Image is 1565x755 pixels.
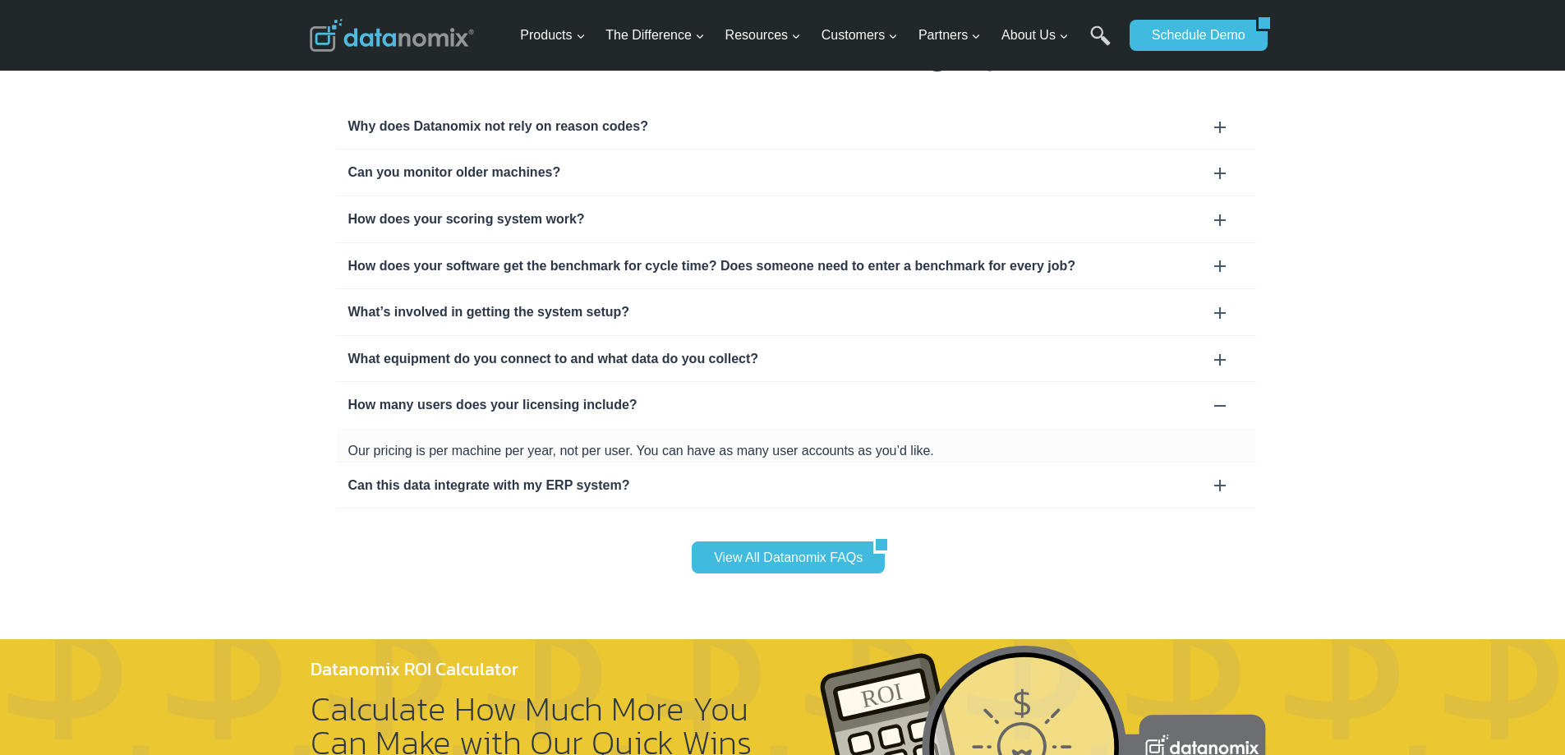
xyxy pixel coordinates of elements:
[336,243,1256,289] div: How does your software get the benchmark for cycle time? Does someone need to enter a benchmark f...
[310,104,1256,509] section: FAQ Section
[336,196,1256,242] div: How does your scoring system work?
[310,19,474,52] img: Datanomix
[692,541,873,573] a: View All Datanomix FAQs
[336,104,1256,150] div: Why does Datanomix not rely on reason codes?
[1130,20,1256,51] a: Schedule Demo
[336,463,1256,509] div: Can this data integrate with my ERP system?
[348,256,1244,277] div: How does your software get the benchmark for cycle time? Does someone need to enter a benchmark f...
[348,209,1244,230] div: How does your scoring system work?
[1090,25,1111,62] a: Search
[1483,676,1565,755] iframe: Chat Widget
[336,336,1256,382] div: What equipment do you connect to and what data do you collect?
[223,366,277,378] a: Privacy Policy
[370,203,433,218] span: State/Region
[348,302,1244,323] div: What’s involved in getting the system setup?
[336,428,1256,462] div: How many users does your licensing include?
[348,116,1244,137] div: Why does Datanomix not rely on reason codes?
[822,25,898,46] span: Customers
[725,25,801,46] span: Resources
[605,25,705,46] span: The Difference
[520,25,585,46] span: Products
[348,394,1244,416] div: How many users does your licensing include?
[348,475,1244,496] div: Can this data integrate with my ERP system?
[513,9,1121,62] nav: Primary Navigation
[348,348,1244,370] div: What equipment do you connect to and what data do you collect?
[184,366,209,378] a: Terms
[348,162,1244,183] div: Can you monitor older machines?
[336,382,1256,428] div: How many users does your licensing include?
[1001,25,1069,46] span: About Us
[370,68,444,83] span: Phone number
[336,289,1256,335] div: What’s involved in getting the system setup?
[370,1,422,16] span: Last Name
[918,25,981,46] span: Partners
[336,150,1256,196] div: Can you monitor older machines?
[311,656,757,683] h4: Datanomix ROI Calculator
